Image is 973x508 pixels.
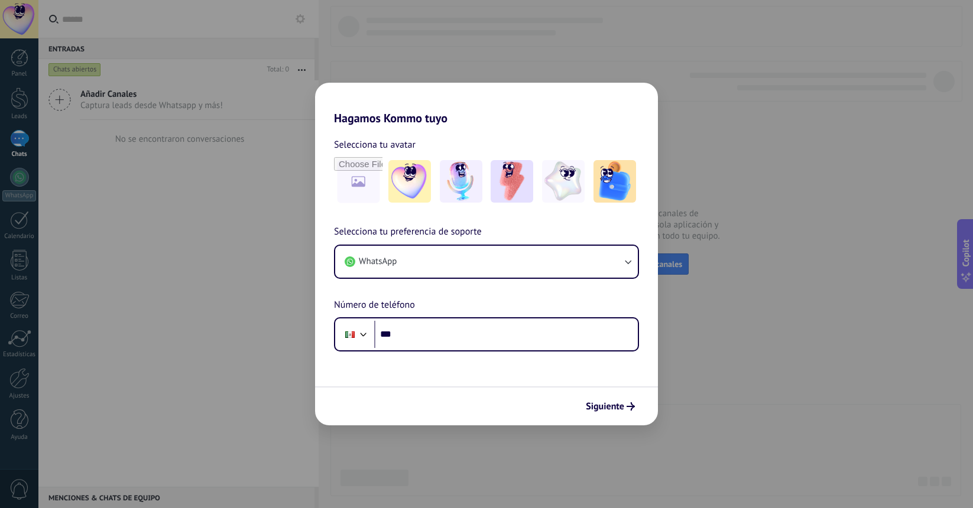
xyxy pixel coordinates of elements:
img: -5.jpeg [593,160,636,203]
button: Siguiente [580,396,640,416]
img: -2.jpeg [440,160,482,203]
img: -4.jpeg [542,160,585,203]
span: Siguiente [586,402,624,411]
h2: Hagamos Kommo tuyo [315,83,658,125]
span: WhatsApp [359,256,397,268]
img: -3.jpeg [491,160,533,203]
div: Mexico: + 52 [339,322,361,347]
span: Selecciona tu preferencia de soporte [334,224,482,240]
span: Número de teléfono [334,298,415,313]
span: Selecciona tu avatar [334,137,416,152]
img: -1.jpeg [388,160,431,203]
button: WhatsApp [335,246,638,278]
